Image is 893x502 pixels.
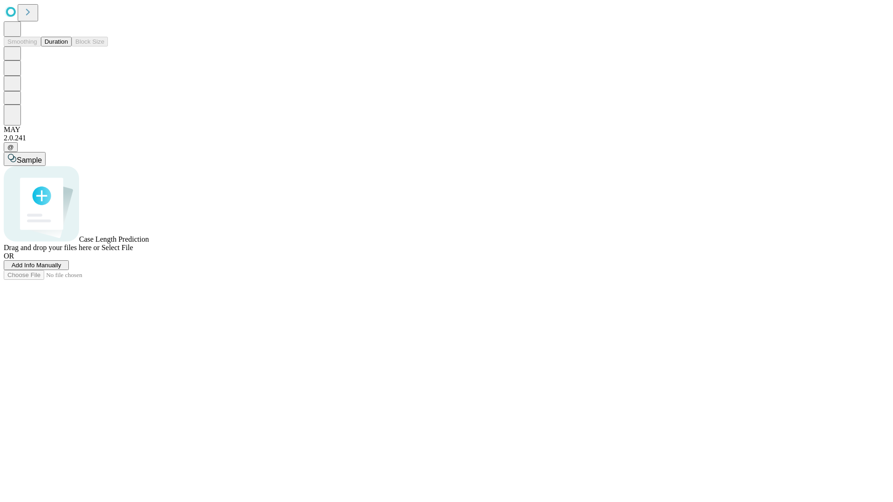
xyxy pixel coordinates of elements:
[12,262,61,269] span: Add Info Manually
[4,244,100,251] span: Drag and drop your files here or
[79,235,149,243] span: Case Length Prediction
[4,134,889,142] div: 2.0.241
[72,37,108,46] button: Block Size
[7,144,14,151] span: @
[4,37,41,46] button: Smoothing
[4,125,889,134] div: MAY
[17,156,42,164] span: Sample
[4,252,14,260] span: OR
[4,142,18,152] button: @
[101,244,133,251] span: Select File
[4,260,69,270] button: Add Info Manually
[4,152,46,166] button: Sample
[41,37,72,46] button: Duration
